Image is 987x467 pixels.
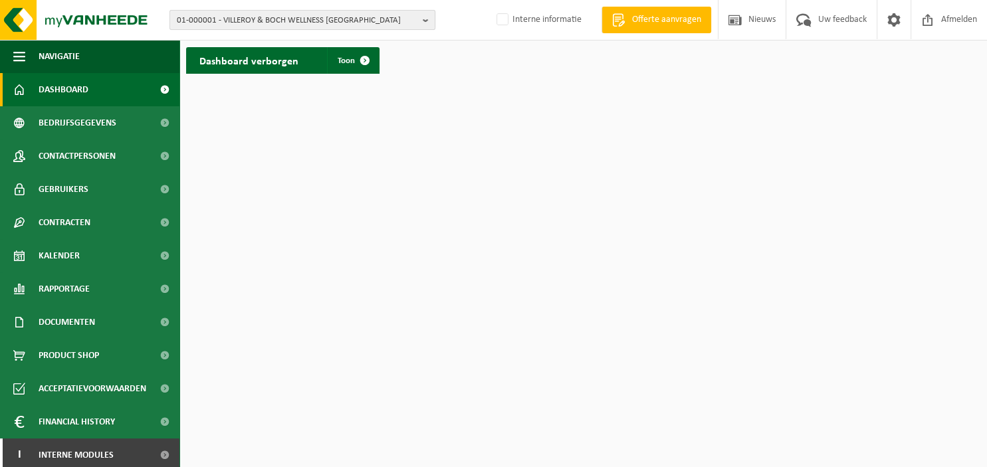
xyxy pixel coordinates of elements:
[39,339,99,372] span: Product Shop
[186,47,312,73] h2: Dashboard verborgen
[39,372,146,405] span: Acceptatievoorwaarden
[39,239,80,272] span: Kalender
[39,106,116,140] span: Bedrijfsgegevens
[602,7,711,33] a: Offerte aanvragen
[629,13,705,27] span: Offerte aanvragen
[327,47,378,74] a: Toon
[39,40,80,73] span: Navigatie
[177,11,417,31] span: 01-000001 - VILLEROY & BOCH WELLNESS [GEOGRAPHIC_DATA]
[169,10,435,30] button: 01-000001 - VILLEROY & BOCH WELLNESS [GEOGRAPHIC_DATA]
[39,306,95,339] span: Documenten
[494,10,582,30] label: Interne informatie
[338,56,355,65] span: Toon
[39,173,88,206] span: Gebruikers
[39,206,90,239] span: Contracten
[39,405,115,438] span: Financial History
[39,140,116,173] span: Contactpersonen
[39,272,90,306] span: Rapportage
[39,73,88,106] span: Dashboard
